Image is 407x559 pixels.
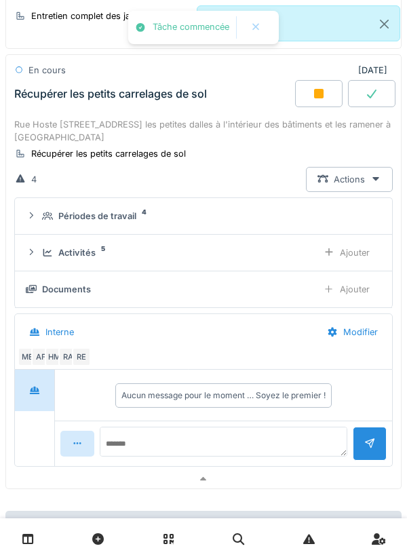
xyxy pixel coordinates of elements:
[312,240,381,265] div: Ajouter
[5,511,402,540] div: Plus d'autres tâches à afficher
[315,320,389,345] div: Modifier
[20,277,387,302] summary: DocumentsAjouter
[58,246,96,259] div: Activités
[153,22,229,33] div: Tâche commencée
[31,9,151,22] div: Entretien complet des jardins
[20,204,387,229] summary: Périodes de travail4
[197,5,400,41] div: Connecté(e).
[312,277,381,302] div: Ajouter
[14,118,393,144] div: Rue Hoste [STREET_ADDRESS] les petites dalles à l'intérieur des bâtiments et les ramener à [GEOGR...
[28,64,66,77] div: En cours
[306,167,393,192] div: Actions
[45,347,64,366] div: HM
[31,147,186,160] div: Récupérer les petits carrelages de sol
[358,64,393,77] div: [DATE]
[18,347,37,366] div: ME
[45,326,74,339] div: Interne
[58,210,136,223] div: Périodes de travail
[42,283,91,296] div: Documents
[31,173,37,186] div: 4
[72,347,91,366] div: RE
[58,347,77,366] div: RA
[369,6,400,42] button: Close
[31,347,50,366] div: AF
[121,389,326,402] div: Aucun message pour le moment … Soyez le premier !
[14,88,207,100] div: Récupérer les petits carrelages de sol
[20,240,387,265] summary: Activités5Ajouter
